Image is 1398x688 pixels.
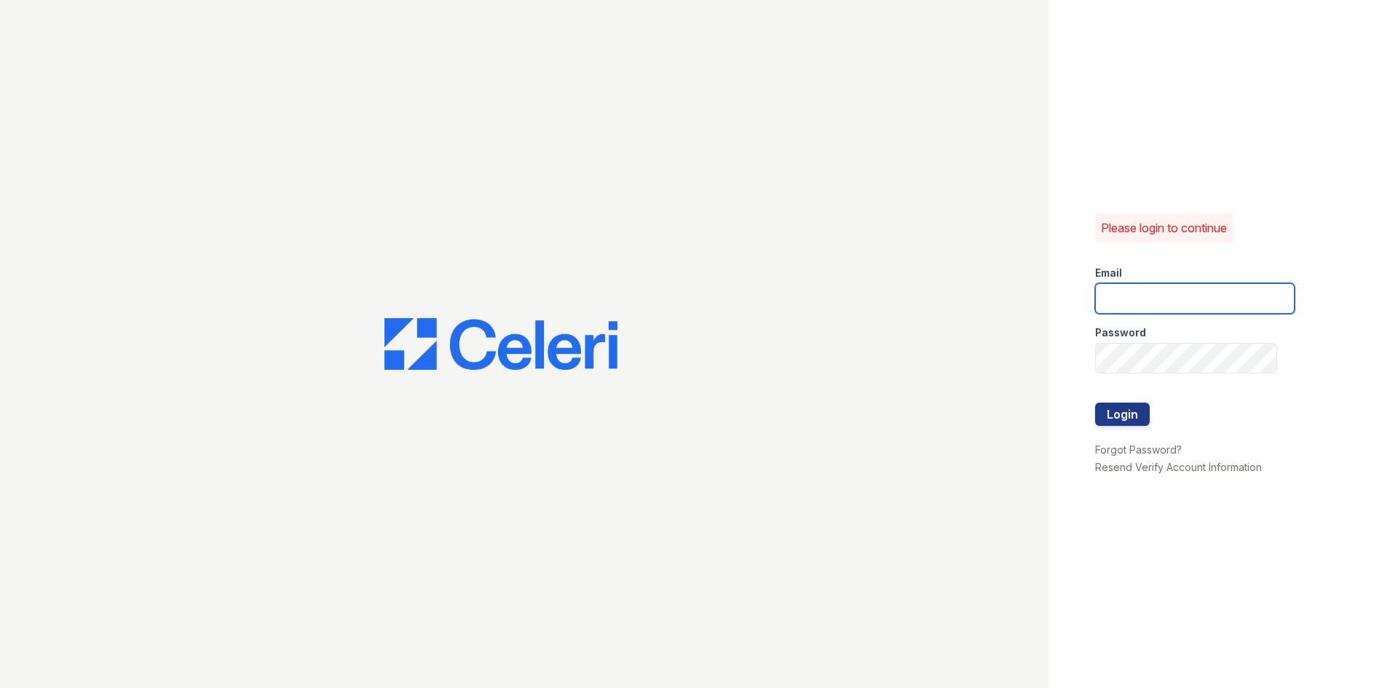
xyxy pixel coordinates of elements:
p: Please login to continue [1101,219,1227,237]
a: Resend Verify Account Information [1095,461,1262,473]
label: Password [1095,325,1146,340]
label: Email [1095,266,1122,280]
button: Login [1095,403,1150,426]
a: Forgot Password? [1095,443,1182,456]
img: CE_Logo_Blue-a8612792a0a2168367f1c8372b55b34899dd931a85d93a1a3d3e32e68fde9ad4.png [384,318,617,371]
